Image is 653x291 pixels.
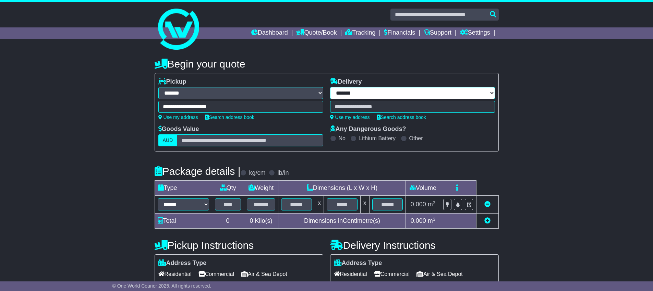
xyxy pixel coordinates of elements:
[330,114,370,120] a: Use my address
[334,259,382,267] label: Address Type
[416,269,463,279] span: Air & Sea Depot
[158,259,207,267] label: Address Type
[112,283,211,289] span: © One World Courier 2025. All rights reserved.
[158,78,186,86] label: Pickup
[330,78,362,86] label: Delivery
[155,214,212,229] td: Total
[249,169,265,177] label: kg/cm
[484,217,491,224] a: Add new item
[212,214,244,229] td: 0
[374,269,410,279] span: Commercial
[484,201,491,208] a: Remove this item
[241,269,287,279] span: Air & Sea Depot
[277,169,289,177] label: lb/in
[158,125,199,133] label: Goods Value
[244,214,278,229] td: Kilo(s)
[278,214,406,229] td: Dimensions in Centimetre(s)
[315,196,324,214] td: x
[296,27,337,39] a: Quote/Book
[251,27,288,39] a: Dashboard
[244,181,278,196] td: Weight
[334,269,367,279] span: Residential
[377,114,426,120] a: Search address book
[330,125,406,133] label: Any Dangerous Goods?
[428,217,436,224] span: m
[411,201,426,208] span: 0.000
[330,240,499,251] h4: Delivery Instructions
[406,181,440,196] td: Volume
[339,135,346,142] label: No
[212,181,244,196] td: Qty
[359,135,396,142] label: Lithium Battery
[460,27,490,39] a: Settings
[198,269,234,279] span: Commercial
[155,58,499,70] h4: Begin your quote
[428,201,436,208] span: m
[424,27,451,39] a: Support
[155,181,212,196] td: Type
[250,217,253,224] span: 0
[205,114,254,120] a: Search address book
[384,27,415,39] a: Financials
[158,134,178,146] label: AUD
[433,217,436,222] sup: 3
[345,27,375,39] a: Tracking
[409,135,423,142] label: Other
[433,200,436,205] sup: 3
[155,240,323,251] h4: Pickup Instructions
[278,181,406,196] td: Dimensions (L x W x H)
[158,269,192,279] span: Residential
[411,217,426,224] span: 0.000
[155,166,241,177] h4: Package details |
[360,196,369,214] td: x
[158,114,198,120] a: Use my address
